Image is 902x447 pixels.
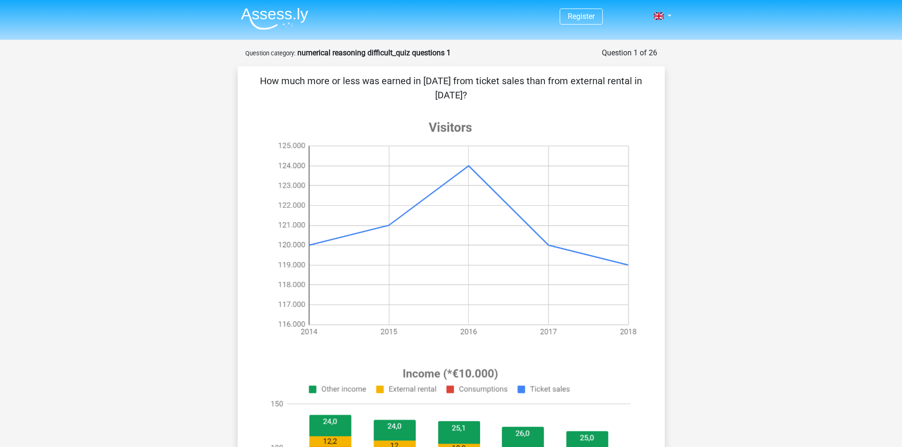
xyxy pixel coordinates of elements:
[568,12,595,21] a: Register
[245,50,295,57] small: Question category:
[602,47,657,59] div: Question 1 of 26
[241,8,308,30] img: Assessly
[253,74,650,102] p: How much more or less was earned in [DATE] from ticket sales than from external rental in [DATE]?
[297,48,451,57] strong: numerical reasoning difficult_quiz questions 1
